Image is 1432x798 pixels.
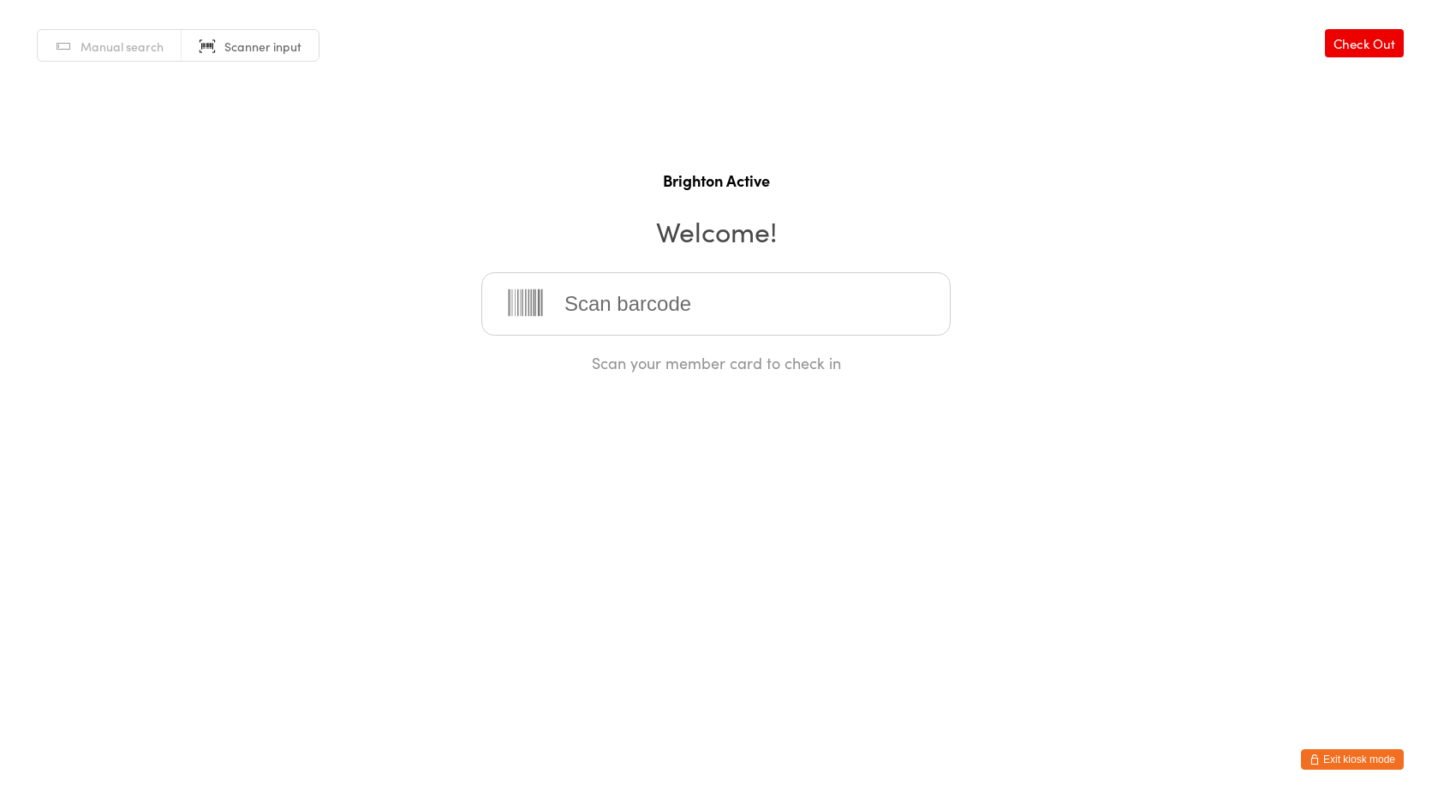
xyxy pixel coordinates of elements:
[1325,29,1404,57] a: Check Out
[17,211,1415,250] h2: Welcome!
[481,352,951,373] div: Scan your member card to check in
[1301,749,1404,770] button: Exit kiosk mode
[224,38,301,55] span: Scanner input
[17,170,1415,191] h1: Brighton Active
[81,38,164,55] span: Manual search
[481,272,951,336] input: Scan barcode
